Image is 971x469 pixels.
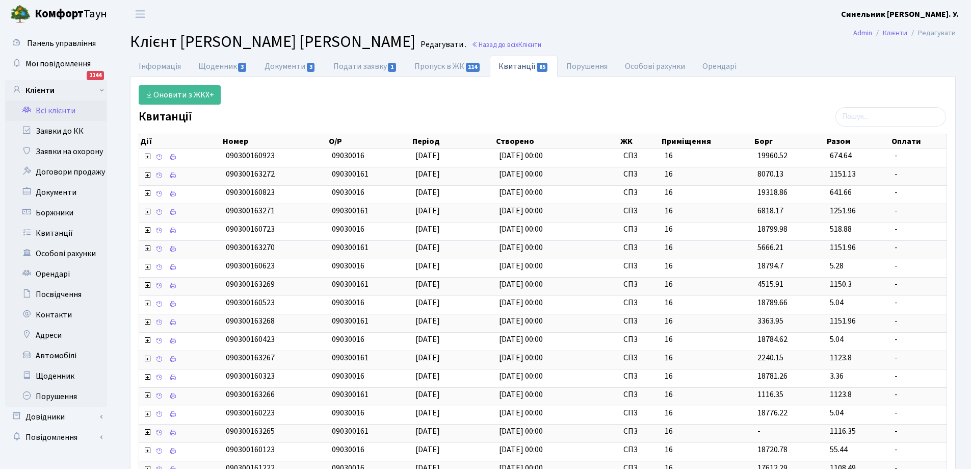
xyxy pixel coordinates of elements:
span: 1151.96 [830,315,856,327]
b: Синельник [PERSON_NAME]. У. [841,9,959,20]
span: 16 [665,444,749,456]
span: 16 [665,242,749,254]
label: Квитанції [139,110,192,125]
th: Дії [139,134,222,149]
a: Всі клієнти [5,101,107,121]
span: СП3 [623,168,657,180]
a: Мої повідомлення1144 [5,54,107,74]
span: 1150.3 [830,279,852,290]
span: 16 [665,150,749,162]
span: [DATE] [415,426,440,437]
span: 090300163265 [226,426,275,437]
a: Панель управління [5,33,107,54]
span: - [895,260,942,272]
span: [DATE] [415,168,440,180]
span: 16 [665,334,749,345]
span: 090300163268 [226,315,275,327]
span: 16 [665,224,749,235]
span: [DATE] [415,352,440,363]
span: СП3 [623,444,657,456]
span: [DATE] [415,224,440,235]
span: СП3 [623,242,657,254]
span: 19318.86 [757,187,788,198]
span: 090300161 [332,279,369,290]
span: 090300163271 [226,205,275,216]
a: Контакти [5,305,107,325]
span: 090300160323 [226,371,275,382]
span: 16 [665,260,749,272]
span: 1 [388,63,396,72]
span: - [895,150,942,162]
span: [DATE] [415,334,440,345]
span: 090300161 [332,352,369,363]
a: Назад до всіхКлієнти [471,40,541,50]
span: [DATE] 00:00 [499,315,543,327]
a: Щоденник [190,56,256,77]
span: 16 [665,279,749,290]
span: 090300163270 [226,242,275,253]
a: Порушення [558,56,616,77]
span: 16 [665,371,749,382]
span: 18720.78 [757,444,788,455]
span: СП3 [623,150,657,162]
a: Порушення [5,386,107,407]
span: СП3 [623,407,657,419]
span: 55.44 [830,444,848,455]
span: 090300163269 [226,279,275,290]
span: [DATE] 00:00 [499,371,543,382]
a: Автомобілі [5,345,107,366]
span: 18794.7 [757,260,783,271]
span: 18789.66 [757,297,788,308]
span: 16 [665,426,749,437]
span: [DATE] 00:00 [499,444,543,455]
span: [DATE] [415,260,440,271]
span: [DATE] 00:00 [499,150,543,161]
span: Таун [35,6,107,23]
th: Борг [753,134,826,149]
a: Подати заявку [325,56,406,77]
span: Панель управління [27,38,96,49]
span: 8070.13 [757,168,783,180]
span: [DATE] 00:00 [499,260,543,271]
span: 3 [238,63,246,72]
span: 16 [665,205,749,217]
span: [DATE] 00:00 [499,352,543,363]
span: [DATE] [415,315,440,327]
span: 18776.22 [757,407,788,418]
span: [DATE] 00:00 [499,334,543,345]
span: Клієнти [518,40,541,50]
th: Період [411,134,495,149]
span: 518.88 [830,224,852,235]
a: Документи [256,56,324,77]
span: [DATE] [415,242,440,253]
span: 090300160123 [226,444,275,455]
th: О/Р [328,134,411,149]
b: Комфорт [35,6,84,22]
input: Пошук... [835,107,946,127]
span: 09030016 [332,407,364,418]
span: 85 [537,63,548,72]
span: СП3 [623,352,657,364]
span: 090300161 [332,242,369,253]
span: - [895,426,942,437]
a: Admin [853,28,872,38]
span: СП3 [623,426,657,437]
span: [DATE] 00:00 [499,205,543,216]
th: Створено [495,134,619,149]
span: 090300163272 [226,168,275,180]
span: [DATE] [415,150,440,161]
span: 090300161 [332,205,369,216]
small: Редагувати . [418,40,466,50]
span: [DATE] 00:00 [499,279,543,290]
div: 1144 [87,71,104,80]
span: 19960.52 [757,150,788,161]
span: 09030016 [332,150,364,161]
span: 090300161 [332,426,369,437]
span: - [895,224,942,235]
span: 4515.91 [757,279,783,290]
span: 16 [665,315,749,327]
span: СП3 [623,297,657,309]
span: 09030016 [332,334,364,345]
a: Синельник [PERSON_NAME]. У. [841,8,959,20]
a: Довідники [5,407,107,427]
